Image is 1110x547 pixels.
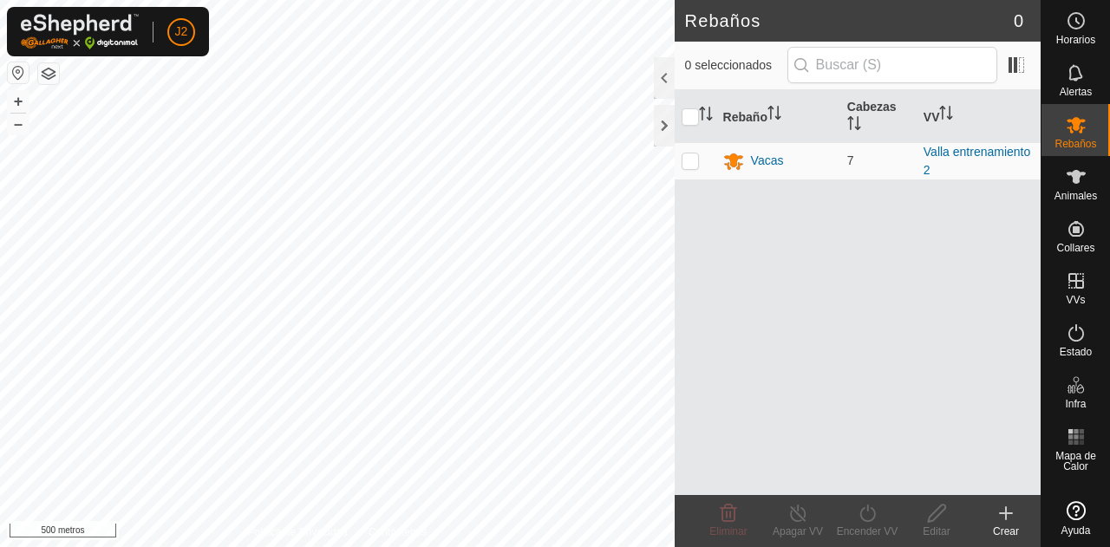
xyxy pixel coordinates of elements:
[837,525,898,537] font: Encender VV
[847,153,854,167] font: 7
[1061,524,1091,537] font: Ayuda
[993,525,1019,537] font: Crear
[1041,494,1110,543] a: Ayuda
[247,526,347,538] font: Política de Privacidad
[1056,242,1094,254] font: Collares
[369,526,427,538] font: Contáctenos
[8,62,29,83] button: Restablecer Mapa
[924,109,940,123] font: VV
[685,58,772,72] font: 0 seleccionados
[767,108,781,122] p-sorticon: Activar para ordenar
[923,525,950,537] font: Editar
[1056,34,1095,46] font: Horarios
[369,524,427,540] a: Contáctenos
[8,114,29,134] button: –
[1055,450,1096,472] font: Mapa de Calor
[247,524,347,540] a: Política de Privacidad
[1014,11,1023,30] font: 0
[1054,138,1096,150] font: Rebaños
[1060,86,1092,98] font: Alertas
[751,153,784,167] font: Vacas
[773,525,823,537] font: Apagar VV
[21,14,139,49] img: Logotipo de Gallagher
[723,109,767,123] font: Rebaño
[924,145,1030,177] a: Valla entrenamiento 2
[1060,346,1092,358] font: Estado
[1054,190,1097,202] font: Animales
[14,114,23,133] font: –
[847,100,897,114] font: Cabezas
[939,108,953,122] p-sorticon: Activar para ordenar
[709,525,747,537] font: Eliminar
[685,11,761,30] font: Rebaños
[38,63,59,84] button: Capas del Mapa
[1066,294,1085,306] font: VVs
[8,91,29,112] button: +
[699,109,713,123] p-sorticon: Activar para ordenar
[787,47,997,83] input: Buscar (S)
[1065,398,1086,410] font: Infra
[847,119,861,133] p-sorticon: Activar para ordenar
[14,92,23,110] font: +
[175,24,188,38] font: J2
